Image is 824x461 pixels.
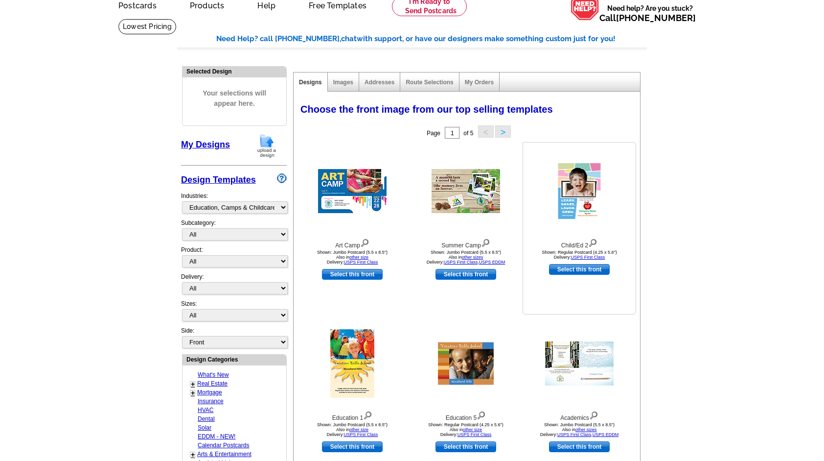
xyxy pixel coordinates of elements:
div: Selected Design [183,67,286,76]
div: Child/Ed 2 [526,237,633,250]
span: Choose the front image from our top selling templates [300,104,553,115]
img: Child/Ed 2 [558,163,601,219]
iframe: LiveChat chat widget [628,233,824,461]
div: Subcategory: [181,218,287,245]
a: Arts & Entertainment [197,451,252,458]
a: Calendar Postcards [198,442,249,449]
a: Solar [198,424,211,431]
a: EDDM - NEW! [198,433,235,440]
a: Route Selections [406,79,453,86]
a: What's New [198,371,229,378]
img: Education 5 [438,342,494,385]
div: Sizes: [181,299,287,326]
div: Education 1 [298,409,406,422]
div: Art Camp [298,237,406,250]
a: use this design [549,264,610,275]
div: Shown: Jumbo Postcard (5.5 x 8.5") Delivery: , [412,250,520,265]
span: Also in [336,255,368,260]
div: Shown: Regular Postcard (4.25 x 5.6") Delivery: [412,422,520,437]
span: Also in [450,427,482,432]
a: USPS First Class [458,432,492,437]
a: Real Estate [197,380,228,387]
div: Shown: Regular Postcard (4.25 x 5.6") Delivery: [526,250,633,260]
a: USPS First Class [344,260,378,265]
a: Designs [299,79,322,86]
a: other size [349,255,368,260]
a: USPS First Class [571,255,605,260]
a: Dental [198,415,215,422]
div: Shown: Jumbo Postcard (5.5 x 8.5") Delivery: , [526,422,633,437]
a: other size [349,427,368,432]
span: Call [599,13,696,23]
img: view design details [477,409,486,420]
a: use this design [322,269,383,280]
a: Addresses [365,79,394,86]
span: Page [427,130,440,137]
img: Art Camp [318,169,387,213]
img: view design details [589,409,598,420]
a: USPS First Class [344,432,378,437]
span: Also in [562,427,597,432]
span: Also in [449,255,483,260]
a: HVAC [198,407,213,413]
a: USPS EDDM [593,432,619,437]
a: My Orders [465,79,494,86]
span: chat [341,34,357,43]
span: Also in [336,427,368,432]
img: upload-design [254,133,279,158]
a: + [191,389,195,397]
a: use this design [549,441,610,452]
a: My Designs [181,140,230,149]
div: Academics [526,409,633,422]
a: other size [463,427,482,432]
div: Shown: Jumbo Postcard (5.5 x 8.5") Delivery: [298,250,406,265]
a: use this design [435,269,496,280]
div: Design Categories [183,355,286,364]
div: Delivery: [181,272,287,299]
img: view design details [588,237,597,247]
a: + [191,380,195,388]
img: Education 1 [330,329,374,398]
a: other sizes [575,427,597,432]
div: Industries: [181,187,287,218]
div: Side: [181,326,287,349]
a: USPS EDDM [479,260,505,265]
button: < [478,125,494,138]
img: view design details [481,237,490,247]
a: Insurance [198,398,224,405]
div: Need Help? call [PHONE_NUMBER], with support, or have our designers make something custom just fo... [216,33,647,45]
a: other sizes [462,255,483,260]
span: Need help? Are you stuck? [599,3,701,23]
a: USPS First Class [557,432,592,437]
a: Mortgage [197,389,222,396]
span: of 5 [463,130,473,137]
div: Shown: Jumbo Postcard (5.5 x 8.5") Delivery: [298,422,406,437]
a: Images [333,79,353,86]
img: Academics [545,341,614,386]
img: design-wizard-help-icon.png [277,173,287,183]
div: Education 5 [412,409,520,422]
img: view design details [363,409,372,420]
div: Summer Camp [412,237,520,250]
a: use this design [435,441,496,452]
a: Design Templates [181,175,256,185]
span: Your selections will appear here. [190,78,279,119]
a: + [191,451,195,459]
img: view design details [360,237,369,247]
div: Product: [181,245,287,272]
button: > [495,125,511,138]
img: Summer Camp [432,169,500,213]
a: [PHONE_NUMBER] [616,13,696,23]
a: use this design [322,441,383,452]
a: USPS First Class [444,260,478,265]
